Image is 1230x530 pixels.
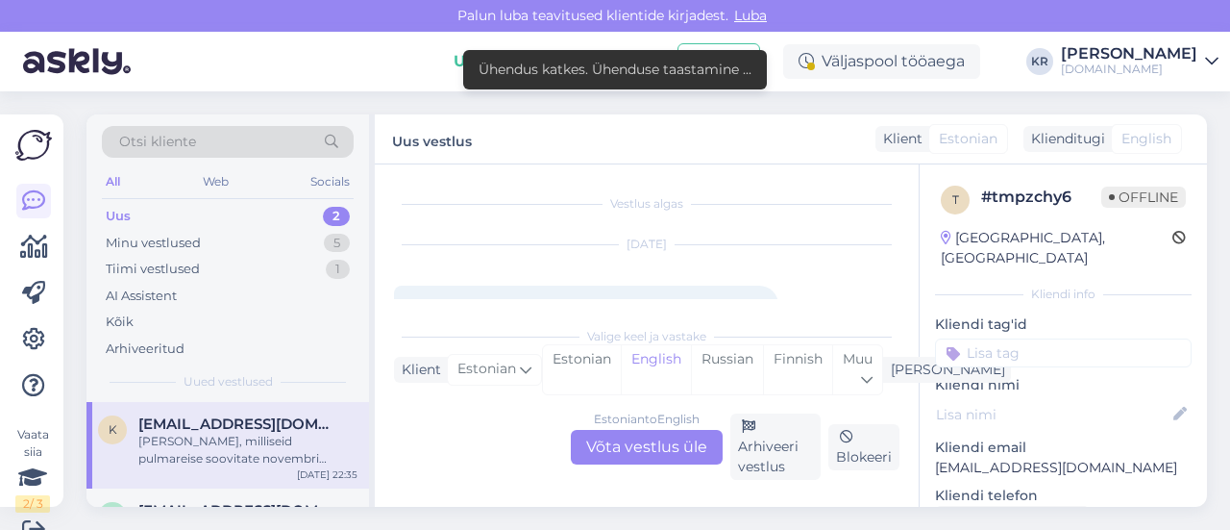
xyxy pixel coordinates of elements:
[407,298,748,330] span: [PERSON_NAME], milliseid pulmareise soovitate novembri teiseks pooleks (kuni kaks nädalat)?
[1023,129,1105,149] div: Klienditugi
[939,129,997,149] span: Estonian
[106,287,177,306] div: AI Assistent
[1121,129,1171,149] span: English
[15,130,52,161] img: Askly Logo
[883,360,1005,380] div: [PERSON_NAME]
[843,350,873,367] span: Muu
[935,375,1192,395] p: Kliendi nimi
[106,234,201,253] div: Minu vestlused
[981,186,1101,209] div: # tmpzchy6
[935,339,1192,367] input: Lisa tag
[935,458,1192,478] p: [EMAIL_ADDRESS][DOMAIN_NAME]
[1101,187,1186,208] span: Offline
[543,345,621,394] div: Estonian
[106,340,184,359] div: Arhiveeritud
[952,192,959,207] span: t
[15,426,50,513] div: Vaata siia
[106,207,131,226] div: Uus
[828,424,899,470] div: Blokeeri
[119,132,196,152] span: Otsi kliente
[138,433,357,467] div: [PERSON_NAME], milliseid pulmareise soovitate novembri teiseks pooleks (kuni kaks nädalat)?
[730,414,821,480] div: Arhiveeri vestlus
[199,169,233,194] div: Web
[594,411,700,428] div: Estonian to English
[728,7,773,24] span: Luba
[935,286,1192,303] div: Kliendi info
[935,486,1192,506] p: Kliendi telefon
[691,345,763,394] div: Russian
[106,260,200,279] div: Tiimi vestlused
[394,195,899,213] div: Vestlus algas
[394,236,899,253] div: [DATE]
[1061,46,1197,62] div: [PERSON_NAME]
[394,328,899,345] div: Valige keel ja vastake
[941,228,1172,268] div: [GEOGRAPHIC_DATA], [GEOGRAPHIC_DATA]
[783,44,980,79] div: Väljaspool tööaega
[571,430,723,465] div: Võta vestlus üle
[935,438,1192,458] p: Kliendi email
[935,315,1192,335] p: Kliendi tag'id
[323,207,350,226] div: 2
[875,129,922,149] div: Klient
[109,422,117,437] span: k
[324,234,350,253] div: 5
[457,359,516,380] span: Estonian
[1061,62,1197,77] div: [DOMAIN_NAME]
[307,169,354,194] div: Socials
[479,60,751,80] div: Ühendus katkes. Ühenduse taastamine ...
[621,345,691,394] div: English
[394,360,441,380] div: Klient
[392,126,472,152] label: Uus vestlus
[15,495,50,513] div: 2 / 3
[1026,48,1053,75] div: KR
[936,404,1169,425] input: Lisa nimi
[102,169,124,194] div: All
[184,373,273,391] span: Uued vestlused
[106,313,134,332] div: Kõik
[297,467,357,482] div: [DATE] 22:35
[326,260,350,279] div: 1
[138,502,338,519] span: tiinaloel@gmail.com
[138,416,338,433] span: karlkarlson2000@gmail.com
[1061,46,1218,77] a: [PERSON_NAME][DOMAIN_NAME]
[763,345,832,394] div: Finnish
